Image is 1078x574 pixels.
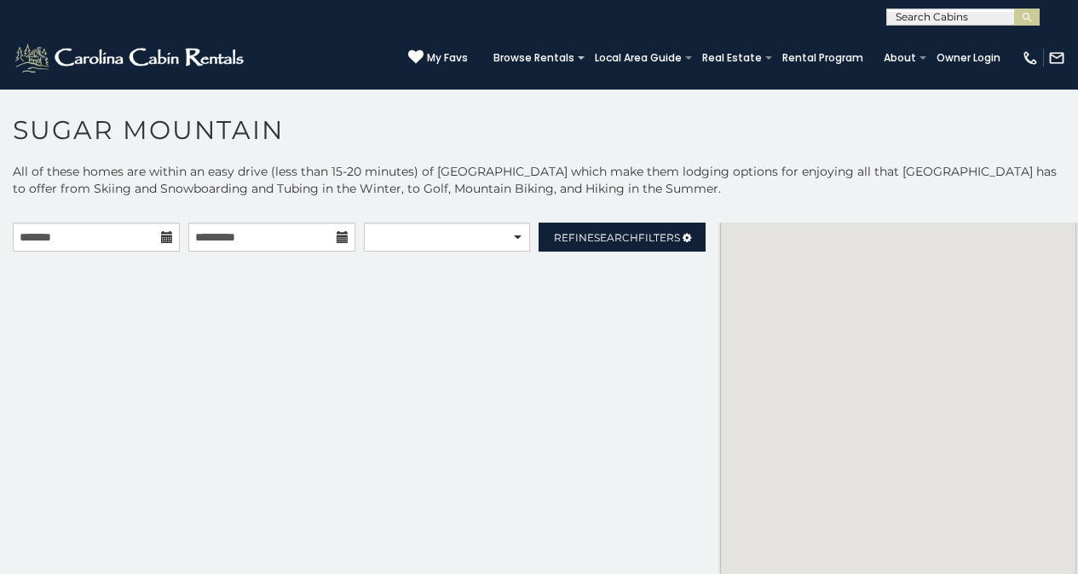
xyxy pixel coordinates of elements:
img: mail-regular-white.png [1048,49,1065,67]
span: Refine Filters [554,231,680,244]
a: About [875,46,925,70]
a: RefineSearchFilters [539,223,706,252]
a: Owner Login [928,46,1009,70]
a: Local Area Guide [586,46,690,70]
span: My Favs [427,50,468,66]
a: Real Estate [694,46,770,70]
a: Rental Program [774,46,872,70]
a: My Favs [408,49,468,67]
span: Search [594,231,638,244]
img: White-1-2.png [13,41,249,75]
a: Browse Rentals [485,46,583,70]
img: phone-regular-white.png [1022,49,1039,67]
